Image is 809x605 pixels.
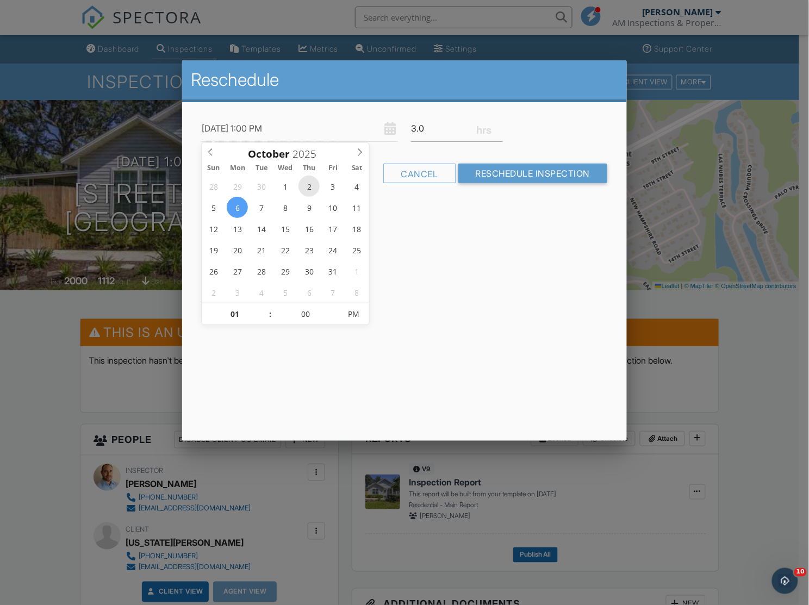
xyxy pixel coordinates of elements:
span: October 22, 2025 [275,239,296,260]
span: November 8, 2025 [346,282,368,303]
span: September 29, 2025 [227,176,248,197]
span: Sat [345,165,369,172]
span: October 31, 2025 [322,260,344,282]
span: October 15, 2025 [275,218,296,239]
span: October 21, 2025 [251,239,272,260]
span: November 5, 2025 [275,282,296,303]
span: Mon [226,165,250,172]
iframe: Intercom live chat [772,568,798,594]
span: October 14, 2025 [251,218,272,239]
span: October 27, 2025 [227,260,248,282]
h2: Reschedule [191,69,618,91]
span: October 29, 2025 [275,260,296,282]
span: November 3, 2025 [227,282,248,303]
span: October 5, 2025 [203,197,224,218]
span: Sun [202,165,226,172]
span: November 4, 2025 [251,282,272,303]
input: Scroll to increment [290,147,326,161]
span: October 20, 2025 [227,239,248,260]
span: October 11, 2025 [346,197,368,218]
span: Wed [273,165,297,172]
span: October 10, 2025 [322,197,344,218]
input: Scroll to increment [272,303,339,325]
span: October 17, 2025 [322,218,344,239]
span: October 16, 2025 [298,218,320,239]
span: October 23, 2025 [298,239,320,260]
span: November 2, 2025 [203,282,224,303]
span: October 6, 2025 [227,197,248,218]
span: October 25, 2025 [346,239,368,260]
span: October 8, 2025 [275,197,296,218]
span: September 30, 2025 [251,176,272,197]
span: October 4, 2025 [346,176,368,197]
span: October 7, 2025 [251,197,272,218]
span: Fri [321,165,345,172]
span: September 28, 2025 [203,176,224,197]
span: October 1, 2025 [275,176,296,197]
span: October 28, 2025 [251,260,272,282]
span: October 19, 2025 [203,239,224,260]
div: Cancel [383,164,456,183]
span: October 9, 2025 [298,197,320,218]
span: October 12, 2025 [203,218,224,239]
input: Scroll to increment [202,303,269,325]
span: Tue [250,165,273,172]
span: November 1, 2025 [346,260,368,282]
span: Scroll to increment [248,149,290,159]
span: October 24, 2025 [322,239,344,260]
span: October 13, 2025 [227,218,248,239]
span: Click to toggle [339,303,369,325]
span: November 7, 2025 [322,282,344,303]
span: October 2, 2025 [298,176,320,197]
input: Reschedule Inspection [458,164,608,183]
span: Thu [297,165,321,172]
span: October 18, 2025 [346,218,368,239]
span: 10 [794,568,807,577]
span: October 26, 2025 [203,260,224,282]
span: October 3, 2025 [322,176,344,197]
span: October 30, 2025 [298,260,320,282]
span: : [269,303,272,325]
span: November 6, 2025 [298,282,320,303]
